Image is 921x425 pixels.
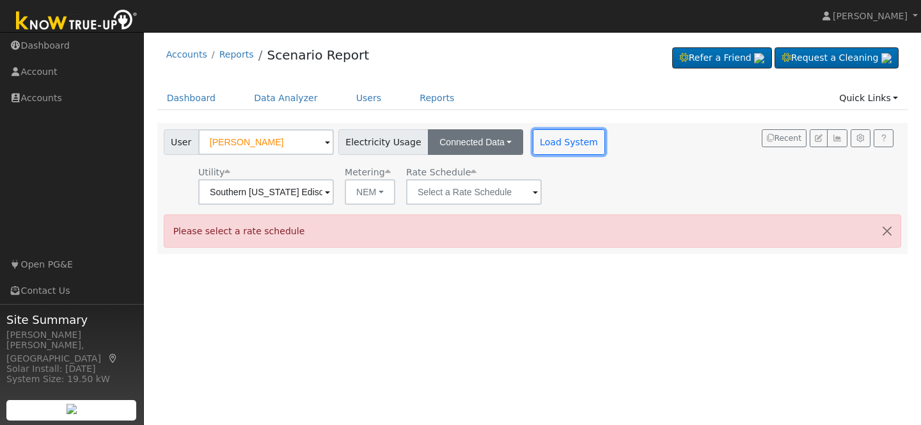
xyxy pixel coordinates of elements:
[345,166,395,179] div: Metering
[762,129,807,147] button: Recent
[754,53,764,63] img: retrieve
[406,179,542,205] input: Select a Rate Schedule
[874,215,901,246] button: Close
[107,353,119,364] a: Map
[345,179,395,205] button: NEM
[775,47,899,69] a: Request a Cleaning
[672,47,772,69] a: Refer a Friend
[267,47,369,63] a: Scenario Report
[164,129,199,155] span: User
[173,226,305,236] span: Please select a rate schedule
[198,129,334,155] input: Select a User
[67,404,77,414] img: retrieve
[810,129,828,147] button: Edit User
[6,311,137,328] span: Site Summary
[881,53,892,63] img: retrieve
[874,129,893,147] a: Help Link
[157,86,226,110] a: Dashboard
[166,49,207,60] a: Accounts
[10,7,144,36] img: Know True-Up
[428,129,523,155] button: Connected Data
[406,167,476,177] span: Alias: None
[6,339,137,365] div: [PERSON_NAME], [GEOGRAPHIC_DATA]
[198,179,334,205] input: Select a Utility
[6,362,137,376] div: Solar Install: [DATE]
[6,373,137,386] div: System Size: 19.50 kW
[338,129,429,155] span: Electricity Usage
[198,166,334,179] div: Utility
[244,86,327,110] a: Data Analyzer
[347,86,391,110] a: Users
[827,129,847,147] button: Multi-Series Graph
[851,129,870,147] button: Settings
[6,328,137,342] div: [PERSON_NAME]
[833,11,908,21] span: [PERSON_NAME]
[219,49,254,60] a: Reports
[533,129,606,155] button: Load System
[410,86,464,110] a: Reports
[830,86,908,110] a: Quick Links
